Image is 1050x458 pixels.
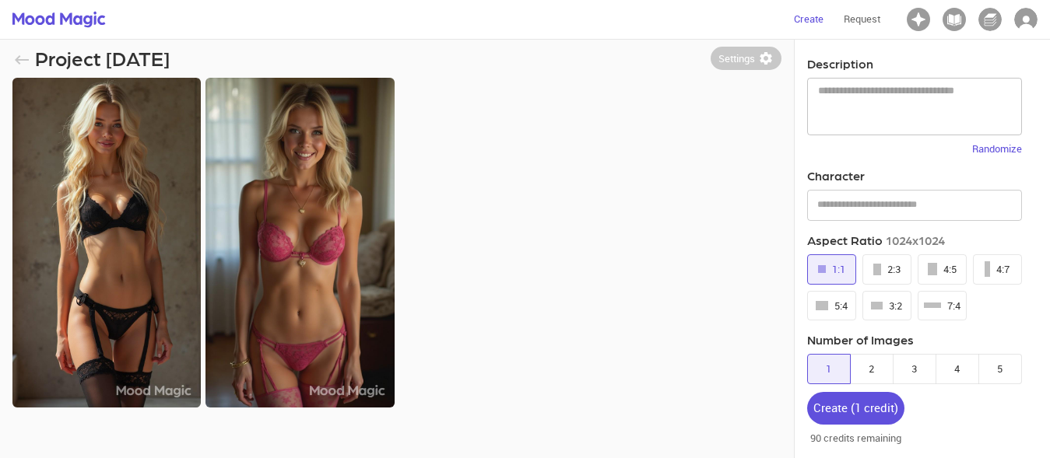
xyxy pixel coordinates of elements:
[918,254,967,285] button: 4:5
[807,425,904,446] p: 90 credits remaining
[862,291,911,321] button: 3:2
[928,260,957,278] div: 4:5
[12,11,106,27] img: logo
[794,12,823,27] p: Create
[844,12,880,27] p: Request
[893,354,936,384] button: 3
[1008,3,1044,36] button: Icon
[972,142,1022,157] p: Randomize
[978,8,1002,31] img: Icon
[807,57,873,78] h3: Description
[862,254,911,285] button: 2:3
[901,3,936,36] button: Icon
[936,3,972,36] button: Icon
[12,78,201,407] img: 04 - Project 2025-09-29
[936,354,979,384] button: 4
[973,254,1022,285] button: 4:7
[850,354,894,384] button: 2
[901,12,936,25] a: Projects
[807,291,856,321] button: 5:4
[886,233,945,254] h3: 1024x1024
[972,12,1008,25] a: Library
[873,260,901,278] div: 2:3
[1014,8,1038,31] img: Icon
[35,47,170,70] h1: Project [DATE]
[936,12,972,25] a: Characters
[978,354,1022,384] button: 5
[711,47,781,71] button: Settings
[871,297,902,315] div: 3:2
[807,254,856,285] button: 1:1
[205,78,394,407] img: 01 - Project 2025-09-29
[807,333,1022,354] h3: Number of Images
[816,297,848,315] div: 5:4
[818,260,845,278] div: 1:1
[807,169,865,190] h3: Character
[807,392,904,425] button: Create (1 credit)
[813,397,898,418] div: Create ( 1 credit )
[924,297,960,315] div: 7:4
[907,8,930,31] img: Icon
[807,354,851,384] button: 1
[918,291,967,321] button: 7:4
[985,260,1010,278] div: 4:7
[807,233,886,254] h3: Aspect Ratio
[943,8,966,31] img: Icon
[972,3,1008,36] button: Icon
